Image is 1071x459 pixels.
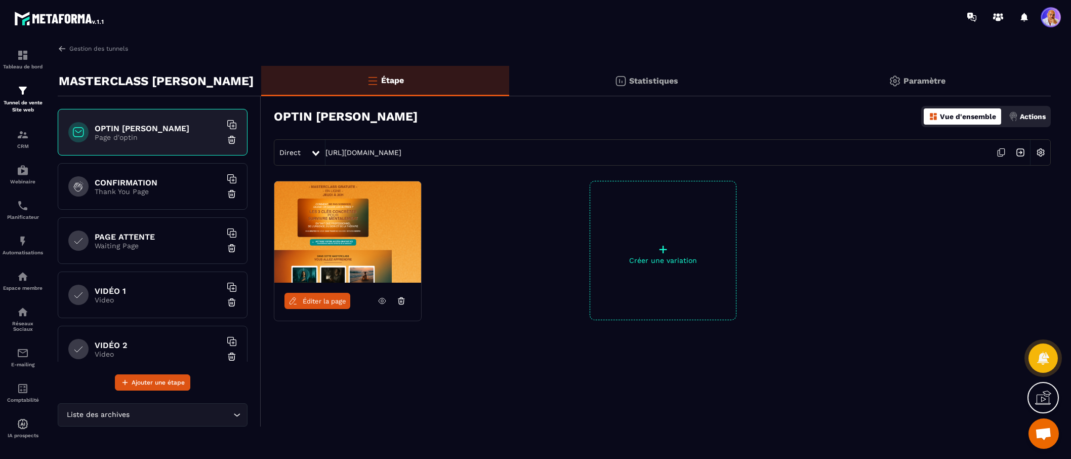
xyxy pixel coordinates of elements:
img: logo [14,9,105,27]
a: Gestion des tunnels [58,44,128,53]
a: accountantaccountantComptabilité [3,375,43,410]
p: + [590,242,736,256]
a: automationsautomationsWebinaire [3,157,43,192]
h6: PAGE ATTENTE [95,232,221,242]
p: Thank You Page [95,187,221,196]
img: dashboard-orange.40269519.svg [929,112,938,121]
p: Étape [381,75,404,85]
p: Créer une variation [590,256,736,264]
p: CRM [3,143,43,149]
h6: OPTIN [PERSON_NAME] [95,124,221,133]
a: formationformationTableau de bord [3,42,43,77]
a: automationsautomationsAutomatisations [3,227,43,263]
img: formation [17,85,29,97]
p: Webinaire [3,179,43,184]
span: Liste des archives [64,409,132,420]
p: Video [95,350,221,358]
img: actions.d6e523a2.png [1009,112,1018,121]
img: trash [227,135,237,145]
h6: CONFIRMATION [95,178,221,187]
p: Tunnel de vente Site web [3,99,43,113]
input: Search for option [132,409,231,420]
span: Éditer la page [303,297,346,305]
p: Comptabilité [3,397,43,403]
p: Video [95,296,221,304]
p: Actions [1020,112,1046,121]
button: Ajouter une étape [115,374,190,391]
p: Waiting Page [95,242,221,250]
img: scheduler [17,200,29,212]
p: Tableau de bord [3,64,43,69]
a: Éditer la page [284,293,350,309]
img: automations [17,271,29,283]
a: [URL][DOMAIN_NAME] [325,148,401,157]
p: Planificateur [3,214,43,220]
span: Ajouter une étape [132,377,185,388]
h6: VIDÉO 2 [95,340,221,350]
img: trash [227,352,237,362]
a: social-networksocial-networkRéseaux Sociaux [3,298,43,339]
img: arrow-next.bcc2205e.svg [1011,143,1030,162]
a: formationformationCRM [3,121,43,157]
img: social-network [17,306,29,318]
p: MASTERCLASS [PERSON_NAME] [59,71,254,91]
h6: VIDÉO 1 [95,286,221,296]
p: IA prospects [3,433,43,438]
div: Search for option [58,403,248,427]
div: Ouvrir le chat [1028,418,1059,449]
img: trash [227,189,237,199]
p: Réseaux Sociaux [3,321,43,332]
img: setting-gr.5f69749f.svg [889,75,901,87]
p: Page d'optin [95,133,221,141]
img: setting-w.858f3a88.svg [1031,143,1050,162]
img: automations [17,235,29,247]
img: email [17,347,29,359]
a: schedulerschedulerPlanificateur [3,192,43,227]
img: formation [17,49,29,61]
span: Direct [279,148,301,157]
img: stats.20deebd0.svg [614,75,627,87]
p: Vue d'ensemble [940,112,996,121]
a: formationformationTunnel de vente Site web [3,77,43,121]
p: Automatisations [3,250,43,255]
img: automations [17,418,29,430]
img: image [274,181,421,283]
img: bars-o.4a397970.svg [366,74,379,87]
img: accountant [17,382,29,395]
img: automations [17,164,29,176]
img: trash [227,243,237,253]
a: emailemailE-mailing [3,339,43,375]
h3: OPTIN [PERSON_NAME] [274,109,418,124]
a: automationsautomationsEspace membre [3,263,43,298]
p: Statistiques [629,76,678,86]
p: E-mailing [3,362,43,367]
img: arrow [58,44,67,53]
img: formation [17,129,29,141]
img: trash [227,297,237,308]
p: Paramètre [903,76,945,86]
p: Espace membre [3,285,43,291]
